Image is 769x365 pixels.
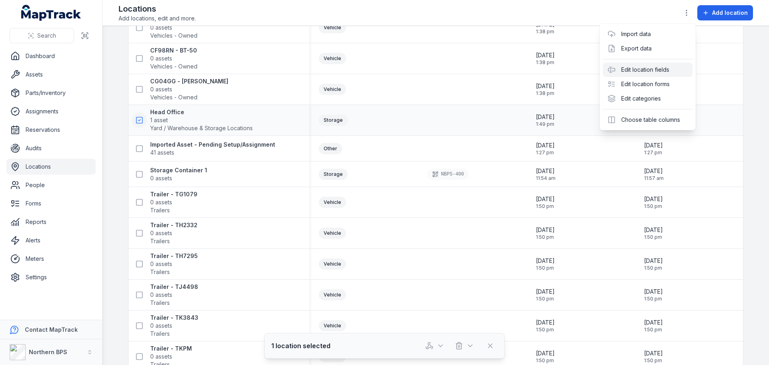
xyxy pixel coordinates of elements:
div: Edit location fields [603,63,693,77]
div: Edit categories [603,91,693,106]
a: Import data [621,30,651,38]
div: Choose table columns [603,113,693,127]
div: Edit location forms [603,77,693,91]
div: Export data [603,41,693,56]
